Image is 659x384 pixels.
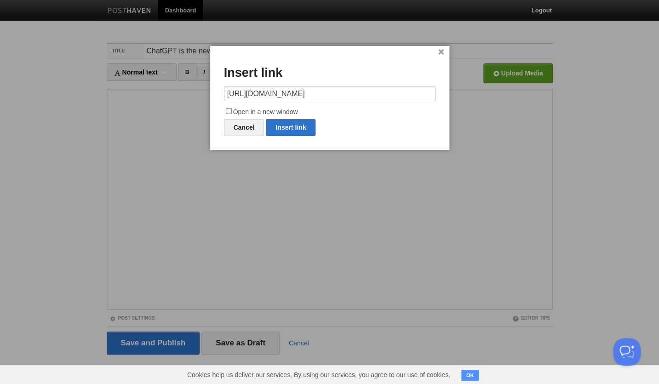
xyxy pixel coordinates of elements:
[613,338,641,366] iframe: Help Scout Beacon - Open
[178,366,459,384] span: Cookies help us deliver our services. By using our services, you agree to our use of cookies.
[226,108,232,114] input: Open in a new window
[266,119,315,136] a: Insert link
[224,119,264,136] a: Cancel
[224,107,436,118] label: Open in a new window
[224,66,436,80] h3: Insert link
[438,50,444,55] a: ×
[461,370,479,381] button: OK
